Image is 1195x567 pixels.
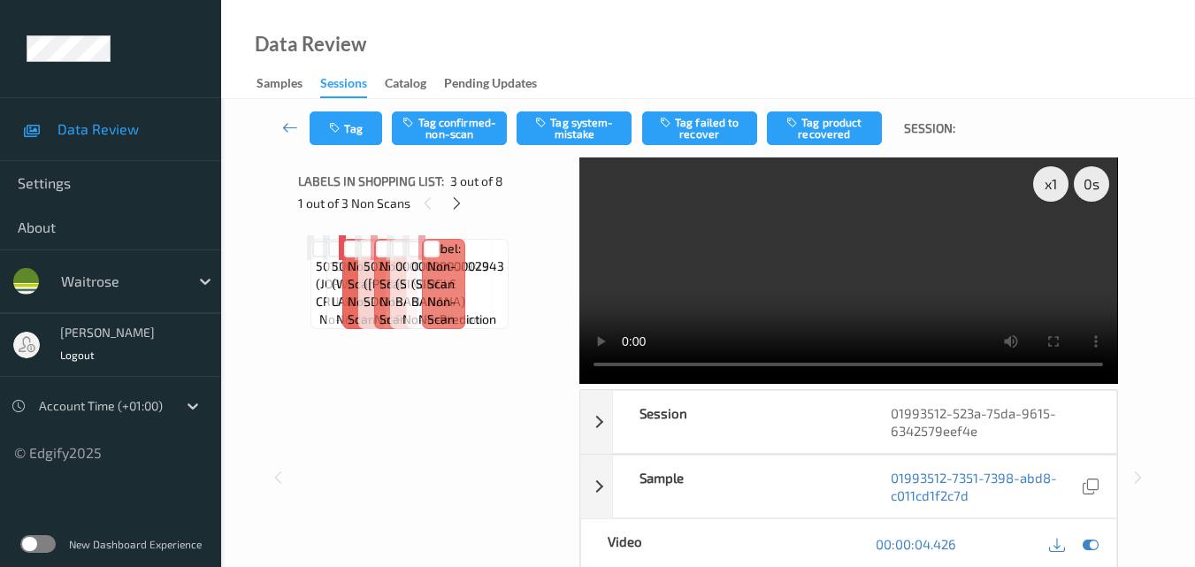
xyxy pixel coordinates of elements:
[316,240,402,310] span: Label: 5010477353115 (JORDANS CRUNCHY OAT)
[402,310,480,328] span: no-prediction
[395,240,488,310] span: Label: 0000000002943 (SINGLE BANANA)
[427,240,461,293] span: Label: Non-Scan
[298,172,444,190] span: Labels in shopping list:
[310,111,382,145] button: Tag
[319,310,397,328] span: no-prediction
[517,111,632,145] button: Tag system-mistake
[411,240,504,310] span: Label: 0000000002943 (SINGLE BANANA)
[450,172,503,190] span: 3 out of 8
[320,72,385,98] a: Sessions
[336,310,414,328] span: no-prediction
[613,456,864,517] div: Sample
[392,111,507,145] button: Tag confirmed-non-scan
[298,192,567,214] div: 1 out of 3 Non Scans
[1074,166,1109,202] div: 0 s
[364,240,463,310] span: Label: 5025125000006 ([PERSON_NAME] SDGH)
[348,240,381,293] span: Label: Non-Scan
[1033,166,1069,202] div: x 1
[255,35,366,53] div: Data Review
[891,469,1078,504] a: 01993512-7351-7398-abd8-c011cd1f2c7d
[580,455,1116,518] div: Sample01993512-7351-7398-abd8-c011cd1f2c7d
[332,240,419,310] span: Label: 5000169061787 (WR F/R EGGS LARGE)
[642,111,757,145] button: Tag failed to recover
[348,293,381,328] span: non-scan
[580,390,1116,454] div: Session01993512-523a-75da-9615-6342579eef4e
[876,535,956,553] a: 00:00:04.426
[613,391,864,453] div: Session
[864,391,1115,453] div: 01993512-523a-75da-9615-6342579eef4e
[257,72,320,96] a: Samples
[257,74,303,96] div: Samples
[444,74,537,96] div: Pending Updates
[379,293,413,328] span: non-scan
[418,310,496,328] span: no-prediction
[379,240,413,293] span: Label: Non-Scan
[320,74,367,98] div: Sessions
[767,111,882,145] button: Tag product recovered
[385,74,426,96] div: Catalog
[904,119,955,137] span: Session:
[427,293,461,328] span: non-scan
[444,72,555,96] a: Pending Updates
[385,72,444,96] a: Catalog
